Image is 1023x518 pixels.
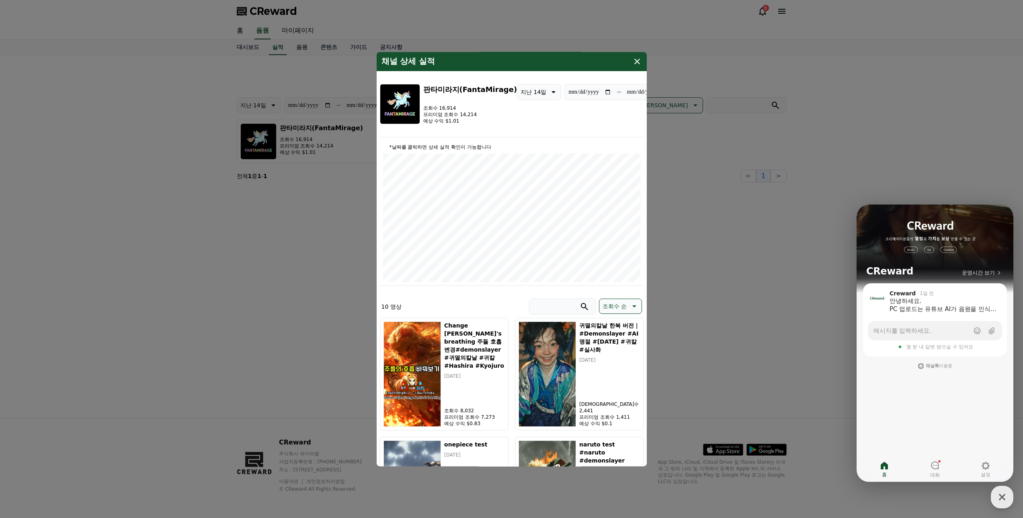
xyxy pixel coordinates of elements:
h5: naruto test #naruto #demonslayer [579,440,640,465]
h5: 귀멸의칼날 한복 버전｜#Demonslayer #AI명절 #[DATE] #귀칼 #실사화 [579,321,640,354]
iframe: Channel chat [857,205,1013,482]
p: 프리미엄 조회수 1,411 [579,414,640,420]
button: 조회수 순 [599,299,642,314]
h5: Change [PERSON_NAME]'s breathing 주들 호흡 변경#demonslayer #귀멸의칼날 #귀칼 #Hashira #Kyojuro [444,321,504,370]
p: 프리미엄 조회수 7,273 [444,414,504,420]
h3: 판타미라지(FantaMirage) [423,84,517,95]
h4: 채널 상세 실적 [381,57,435,66]
button: 귀멸의칼날 한복 버전｜#Demonslayer #AI명절 #추석 #귀칼 #실사화 귀멸의칼날 한복 버전｜#Demonslayer #AI명절 #[DATE] #귀칼 #실사화 [DATE... [515,318,644,430]
button: Change Hashira's breathing 주들 호흡 변경#demonslayer #귀멸의칼날 #귀칼 #Hashira #Kyojuro Change [PERSON_NAME]... [380,318,508,430]
button: 지난 14일 [517,84,561,100]
p: 예상 수익 $0.1 [579,420,640,427]
p: 프리미엄 조회수 14,214 [423,111,517,118]
p: [DATE] [444,373,504,379]
h5: onepiece test [444,440,504,448]
div: modal [377,52,647,466]
p: 예상 수익 $0.83 [444,420,504,427]
p: 예상 수익 $1.01 [423,118,517,124]
p: [DATE] [579,357,640,363]
p: 조회수 8,032 [444,407,504,414]
p: [DATE] [444,452,504,458]
p: ~ [616,87,621,97]
p: 지난 14일 [521,86,546,98]
p: 조회수 16,914 [423,105,517,111]
p: [DEMOGRAPHIC_DATA]수 2,441 [579,401,640,414]
img: 귀멸의칼날 한복 버전｜#Demonslayer #AI명절 #추석 #귀칼 #실사화 [519,321,576,427]
p: 10 영상 [381,303,402,311]
img: 판타미라지(FantaMirage) [380,84,420,124]
img: Change Hashira's breathing 주들 호흡 변경#demonslayer #귀멸의칼날 #귀칼 #Hashira #Kyojuro [383,321,441,427]
p: 조회수 순 [603,301,627,312]
p: *날짜를 클릭하면 상세 실적 확인이 가능합니다 [383,144,640,150]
